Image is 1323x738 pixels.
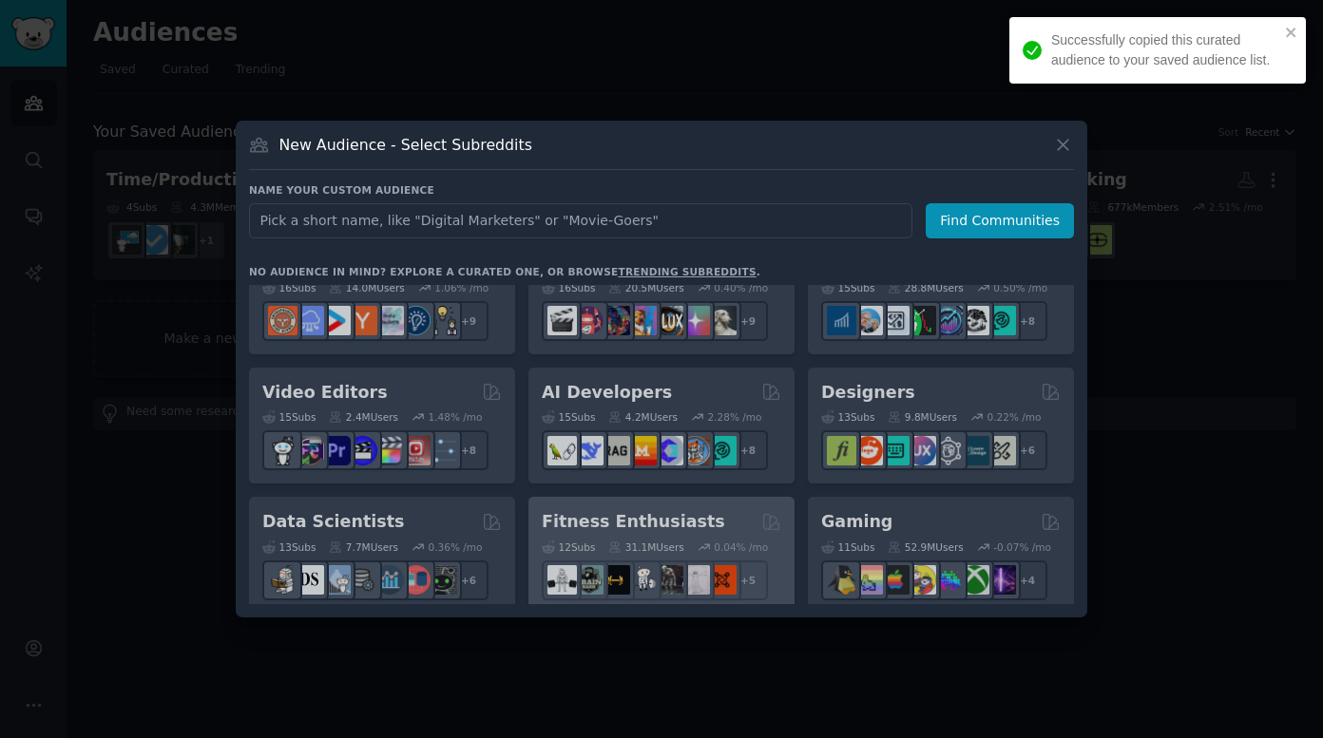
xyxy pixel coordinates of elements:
[618,266,756,277] a: trending subreddits
[1051,30,1279,70] div: Successfully copied this curated audience to your saved audience list.
[249,203,912,238] input: Pick a short name, like "Digital Marketers" or "Movie-Goers"
[249,265,760,278] div: No audience in mind? Explore a curated one, or browse .
[926,203,1074,238] button: Find Communities
[279,135,532,155] h3: New Audience - Select Subreddits
[1285,25,1298,40] button: close
[249,183,1074,197] h3: Name your custom audience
